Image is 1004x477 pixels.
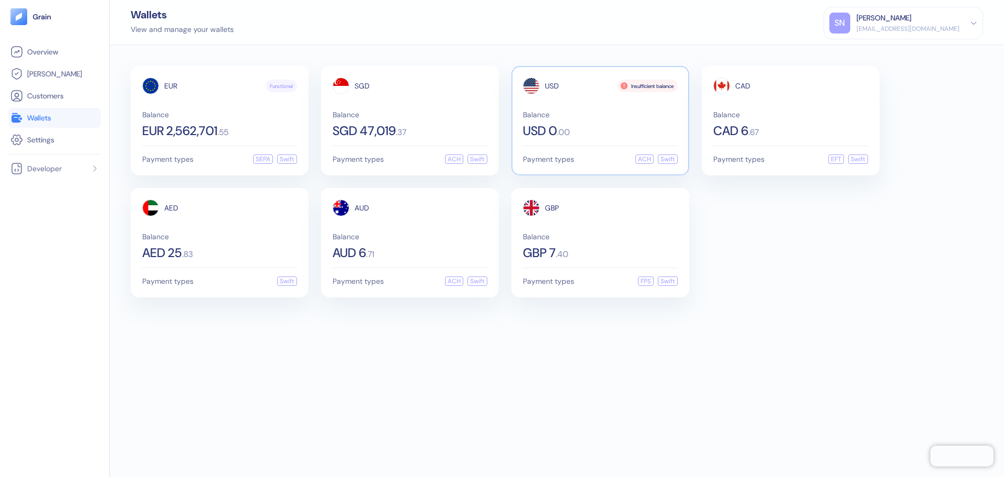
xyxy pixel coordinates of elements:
[182,250,193,259] span: . 83
[523,233,678,240] span: Balance
[142,156,193,163] span: Payment types
[10,134,99,146] a: Settings
[142,247,182,259] span: AED 25
[445,154,463,164] div: ACH
[333,278,384,285] span: Payment types
[658,154,678,164] div: Swift
[355,204,369,212] span: AUD
[635,154,654,164] div: ACH
[10,68,99,80] a: [PERSON_NAME]
[523,125,557,137] span: USD 0
[848,154,868,164] div: Swift
[355,82,370,90] span: SGD
[556,250,568,259] span: . 40
[131,9,234,20] div: Wallets
[10,90,99,102] a: Customers
[277,276,297,286] div: Swift
[333,247,366,259] span: AUD 6
[277,154,297,164] div: Swift
[545,82,559,90] span: USD
[142,278,193,285] span: Payment types
[27,113,51,123] span: Wallets
[828,154,844,164] div: EFT
[713,125,748,137] span: CAD 6
[638,276,654,286] div: FPS
[333,111,487,118] span: Balance
[27,91,64,101] span: Customers
[658,276,678,286] div: Swift
[557,128,570,137] span: . 00
[735,82,750,90] span: CAD
[27,69,82,79] span: [PERSON_NAME]
[142,111,297,118] span: Balance
[713,111,868,118] span: Balance
[366,250,374,259] span: . 71
[164,204,178,212] span: AED
[27,163,62,174] span: Developer
[142,125,218,137] span: EUR 2,562,701
[467,276,487,286] div: Swift
[10,46,99,58] a: Overview
[218,128,229,137] span: . 55
[27,135,54,145] span: Settings
[829,13,850,34] div: SN
[545,204,559,212] span: GBP
[131,24,234,35] div: View and manage your wallets
[10,8,27,25] img: logo-tablet-V2.svg
[142,233,297,240] span: Balance
[523,278,574,285] span: Payment types
[523,156,574,163] span: Payment types
[857,24,960,34] div: [EMAIL_ADDRESS][DOMAIN_NAME]
[333,156,384,163] span: Payment types
[333,233,487,240] span: Balance
[164,82,177,90] span: EUR
[523,111,678,118] span: Balance
[445,276,463,286] div: ACH
[32,13,52,20] img: logo
[270,82,293,90] span: Functional
[10,112,99,124] a: Wallets
[333,125,396,137] span: SGD 47,019
[523,247,556,259] span: GBP 7
[467,154,487,164] div: Swift
[253,154,273,164] div: SEPA
[930,446,994,467] iframe: Chatra live chat
[618,80,678,92] div: Insufficient balance
[713,156,765,163] span: Payment types
[748,128,759,137] span: . 67
[396,128,406,137] span: . 37
[857,13,911,24] div: [PERSON_NAME]
[27,47,58,57] span: Overview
